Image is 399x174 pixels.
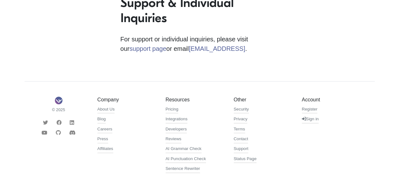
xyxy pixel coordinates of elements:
a: Terms [234,126,245,134]
img: Sapling Logo [55,97,62,104]
h5: Resources [166,97,224,103]
a: Developers [166,126,187,134]
i: Twitter [43,120,48,125]
a: Privacy [234,116,248,123]
a: Register [302,106,318,114]
a: Sign in [302,116,319,123]
i: LinkedIn [70,120,74,125]
h5: Company [97,97,156,103]
a: Press [97,136,108,143]
i: Facebook [56,120,62,125]
i: Github [56,130,61,135]
i: Youtube [42,130,47,135]
h5: Account [302,97,361,103]
a: Integrations [166,116,188,123]
a: AI Grammar Check [166,146,202,153]
a: Blog [97,116,106,123]
h5: Other [234,97,292,103]
p: For support or individual inquiries, please visit our or email . [120,34,279,53]
a: Sentence Rewriter [166,165,200,173]
a: Careers [97,126,112,134]
a: Pricing [166,106,179,114]
a: Reviews [166,136,181,143]
i: Discord [69,130,75,135]
a: About Us [97,106,115,114]
a: AI Punctuation Check [166,156,206,163]
a: support page [129,45,166,52]
a: Contact [234,136,248,143]
small: © 2025 [29,107,88,113]
a: Security [234,106,249,114]
a: Support [234,146,249,153]
a: Affiliates [97,146,113,153]
a: Status Page [234,156,257,163]
a: [EMAIL_ADDRESS] [189,45,245,52]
